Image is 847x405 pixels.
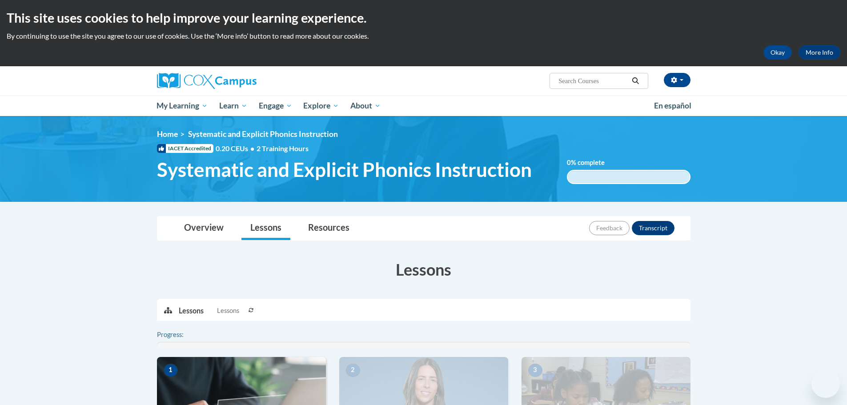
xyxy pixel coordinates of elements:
label: Progress: [157,330,208,340]
p: Lessons [179,306,204,316]
a: Cox Campus [157,73,326,89]
a: Overview [175,217,233,240]
span: Systematic and Explicit Phonics Instruction [157,158,532,181]
button: Search [629,76,642,86]
a: Engage [253,96,298,116]
span: About [350,100,381,111]
span: 2 Training Hours [257,144,309,152]
span: IACET Accredited [157,144,213,153]
span: 2 [346,364,360,377]
a: My Learning [151,96,214,116]
span: Engage [259,100,292,111]
span: My Learning [157,100,208,111]
a: Learn [213,96,253,116]
a: About [345,96,386,116]
span: 3 [528,364,542,377]
span: 0.20 CEUs [216,144,257,153]
span: • [250,144,254,152]
a: More Info [799,45,840,60]
iframe: Button to launch messaging window [811,369,840,398]
a: Home [157,129,178,139]
h3: Lessons [157,258,690,281]
a: En español [648,96,697,115]
button: Feedback [589,221,630,235]
span: Systematic and Explicit Phonics Instruction [188,129,338,139]
span: Lessons [217,306,239,316]
button: Account Settings [664,73,690,87]
div: Main menu [144,96,704,116]
span: 0 [567,159,571,166]
button: Okay [763,45,792,60]
span: Learn [219,100,247,111]
img: Cox Campus [157,73,257,89]
a: Lessons [241,217,290,240]
a: Explore [297,96,345,116]
button: Transcript [632,221,674,235]
span: Explore [303,100,339,111]
span: 1 [164,364,178,377]
input: Search Courses [558,76,629,86]
a: Resources [299,217,358,240]
span: En español [654,101,691,110]
label: % complete [567,158,618,168]
h2: This site uses cookies to help improve your learning experience. [7,9,840,27]
p: By continuing to use the site you agree to our use of cookies. Use the ‘More info’ button to read... [7,31,840,41]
